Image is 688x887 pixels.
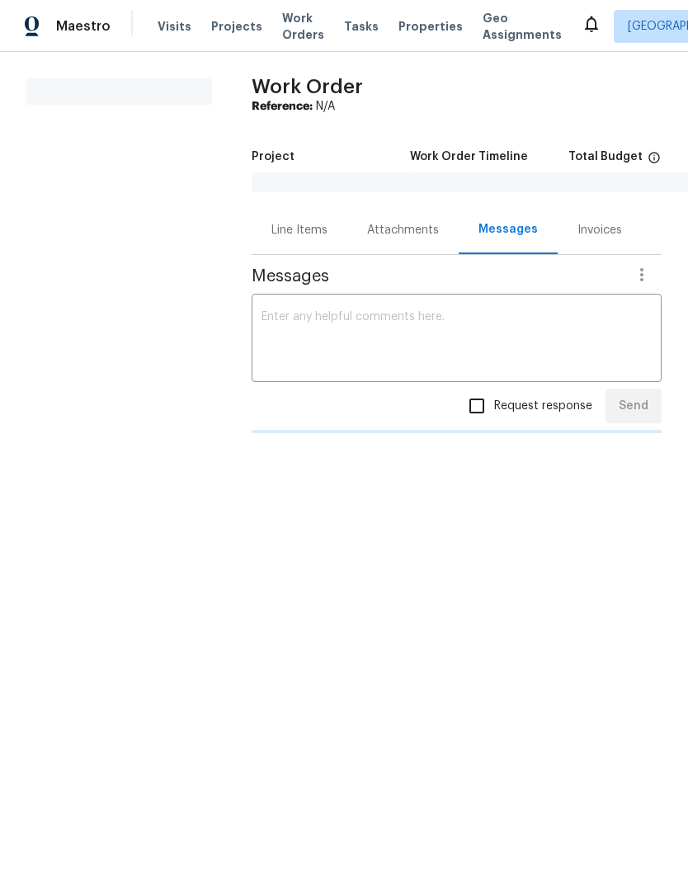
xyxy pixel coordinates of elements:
[568,151,643,163] h5: Total Budget
[478,221,538,238] div: Messages
[344,21,379,32] span: Tasks
[252,268,622,285] span: Messages
[252,151,295,163] h5: Project
[211,18,262,35] span: Projects
[271,222,328,238] div: Line Items
[398,18,463,35] span: Properties
[410,151,528,163] h5: Work Order Timeline
[282,10,324,43] span: Work Orders
[252,98,662,115] div: N/A
[494,398,592,415] span: Request response
[648,151,661,172] span: The total cost of line items that have been proposed by Opendoor. This sum includes line items th...
[158,18,191,35] span: Visits
[483,10,562,43] span: Geo Assignments
[252,101,313,112] b: Reference:
[56,18,111,35] span: Maestro
[367,222,439,238] div: Attachments
[252,77,363,97] span: Work Order
[577,222,622,238] div: Invoices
